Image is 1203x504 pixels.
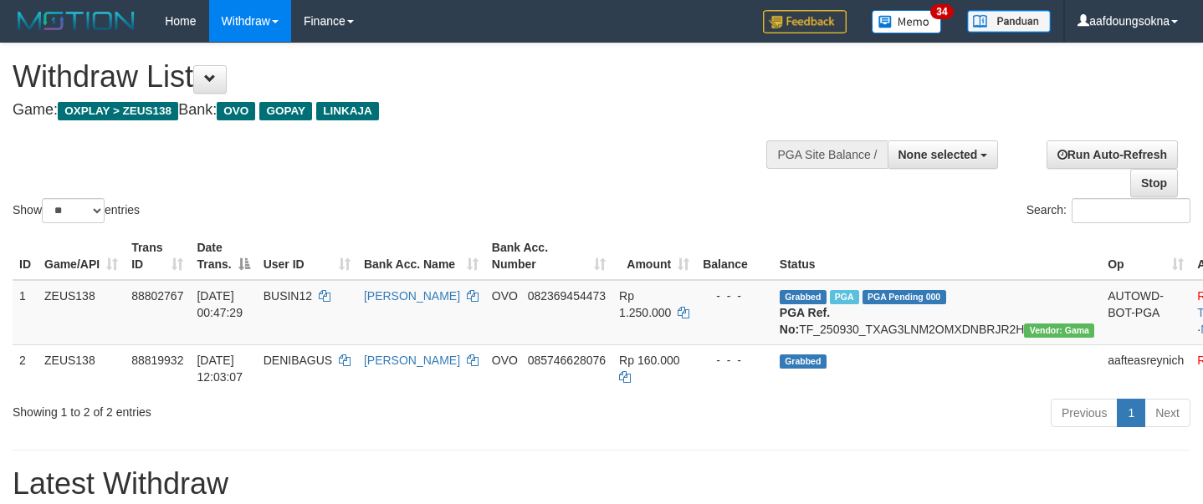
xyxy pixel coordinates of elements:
th: Bank Acc. Number: activate to sort column ascending [485,232,612,280]
td: aafteasreynich [1101,344,1190,392]
th: Game/API: activate to sort column ascending [38,232,125,280]
span: Rp 160.000 [619,354,679,367]
div: - - - [703,288,766,304]
th: Trans ID: activate to sort column ascending [125,232,190,280]
input: Search: [1072,198,1190,223]
th: Date Trans.: activate to sort column descending [190,232,256,280]
span: PGA Pending [863,290,946,304]
b: PGA Ref. No: [780,306,830,336]
th: Status [773,232,1101,280]
td: AUTOWD-BOT-PGA [1101,280,1190,345]
span: OXPLAY > ZEUS138 [58,102,178,120]
a: Next [1144,399,1190,427]
label: Search: [1026,198,1190,223]
span: DENIBAGUS [264,354,332,367]
div: PGA Site Balance / [766,140,887,169]
td: ZEUS138 [38,280,125,345]
span: Grabbed [780,290,827,304]
img: MOTION_logo.png [13,8,140,33]
th: Amount: activate to sort column ascending [612,232,696,280]
div: - - - [703,352,766,369]
img: panduan.png [967,10,1051,33]
a: Stop [1130,169,1178,197]
span: Marked by aafsreyleap [830,290,859,304]
td: 1 [13,280,38,345]
a: Run Auto-Refresh [1047,140,1178,169]
span: [DATE] 00:47:29 [197,289,243,319]
a: Previous [1051,399,1118,427]
th: User ID: activate to sort column ascending [257,232,357,280]
td: ZEUS138 [38,344,125,392]
span: 88819932 [131,354,183,367]
span: OVO [492,354,518,367]
span: OVO [217,102,255,120]
th: Balance [696,232,773,280]
span: Vendor URL: https://trx31.1velocity.biz [1024,323,1094,338]
span: BUSIN12 [264,289,312,303]
select: Showentries [42,198,105,223]
span: GOPAY [259,102,312,120]
img: Feedback.jpg [763,10,847,33]
a: [PERSON_NAME] [364,354,460,367]
button: None selected [888,140,999,169]
a: 1 [1117,399,1145,427]
th: Bank Acc. Name: activate to sort column ascending [357,232,485,280]
span: OVO [492,289,518,303]
img: Button%20Memo.svg [872,10,942,33]
h1: Withdraw List [13,60,786,94]
span: Rp 1.250.000 [619,289,671,319]
label: Show entries [13,198,140,223]
span: Copy 082369454473 to clipboard [528,289,606,303]
span: 34 [930,4,953,19]
td: 2 [13,344,38,392]
span: LINKAJA [316,102,379,120]
span: 88802767 [131,289,183,303]
td: TF_250930_TXAG3LNM2OMXDNBRJR2H [773,280,1101,345]
span: Copy 085746628076 to clipboard [528,354,606,367]
h1: Latest Withdraw [13,467,1190,501]
div: Showing 1 to 2 of 2 entries [13,397,489,420]
h4: Game: Bank: [13,102,786,119]
span: [DATE] 12:03:07 [197,354,243,384]
th: ID [13,232,38,280]
th: Op: activate to sort column ascending [1101,232,1190,280]
a: [PERSON_NAME] [364,289,460,303]
span: Grabbed [780,354,827,369]
span: None selected [898,148,978,161]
